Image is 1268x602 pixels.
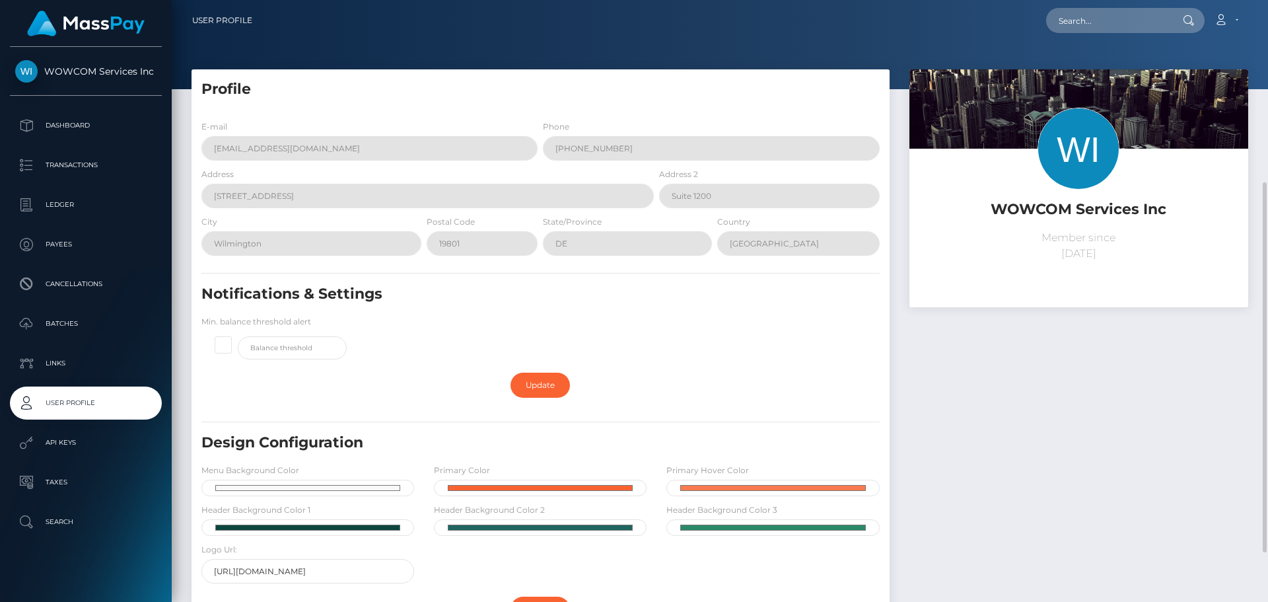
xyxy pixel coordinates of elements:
[659,169,698,180] label: Address 2
[15,274,157,294] p: Cancellations
[201,504,310,516] label: Header Background Color 1
[15,512,157,532] p: Search
[201,316,311,328] label: Min. balance threshold alert
[15,195,157,215] p: Ledger
[10,307,162,340] a: Batches
[10,65,162,77] span: WOWCOM Services Inc
[201,544,237,556] label: Logo Url:
[10,387,162,420] a: User Profile
[10,426,162,459] a: API Keys
[10,149,162,182] a: Transactions
[1046,8,1170,33] input: Search...
[919,230,1238,262] p: Member since [DATE]
[201,79,880,100] h5: Profile
[666,465,749,476] label: Primary Hover Color
[717,216,750,228] label: Country
[15,393,157,413] p: User Profile
[15,314,157,334] p: Batches
[10,188,162,221] a: Ledger
[434,465,490,476] label: Primary Color
[919,200,1238,220] h5: WOWCOM Services Inc
[201,169,234,180] label: Address
[10,347,162,380] a: Links
[666,504,777,516] label: Header Background Color 3
[543,121,569,133] label: Phone
[543,216,602,228] label: State/Province
[434,504,545,516] label: Header Background Color 2
[15,354,157,373] p: Links
[909,69,1248,295] img: ...
[15,155,157,175] p: Transactions
[27,11,145,36] img: MassPay Logo
[10,466,162,499] a: Taxes
[15,60,38,83] img: WOWCOM Services Inc
[427,216,475,228] label: Postal Code
[201,216,217,228] label: City
[15,116,157,135] p: Dashboard
[10,228,162,261] a: Payees
[10,506,162,539] a: Search
[10,109,162,142] a: Dashboard
[10,268,162,301] a: Cancellations
[201,121,227,133] label: E-mail
[511,373,570,398] a: Update
[15,235,157,254] p: Payees
[201,433,771,453] h5: Design Configuration
[201,284,771,305] h5: Notifications & Settings
[201,465,299,476] label: Menu Background Color
[15,433,157,453] p: API Keys
[15,472,157,492] p: Taxes
[192,7,252,34] a: User Profile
